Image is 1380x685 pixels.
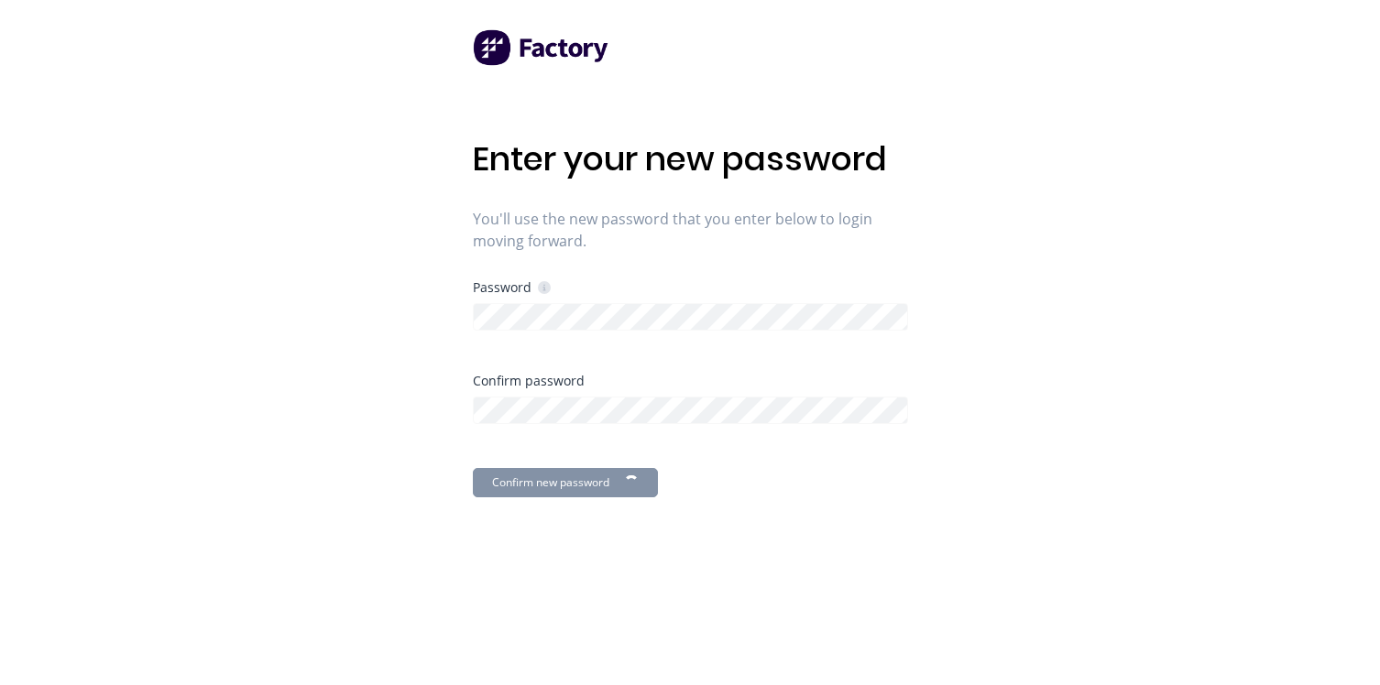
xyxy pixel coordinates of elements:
button: Confirm new password [473,468,658,497]
h1: Enter your new password [473,139,908,179]
img: Factory [473,29,610,66]
div: Confirm password [473,375,908,387]
span: You'll use the new password that you enter below to login moving forward. [473,208,908,252]
div: Password [473,278,551,296]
